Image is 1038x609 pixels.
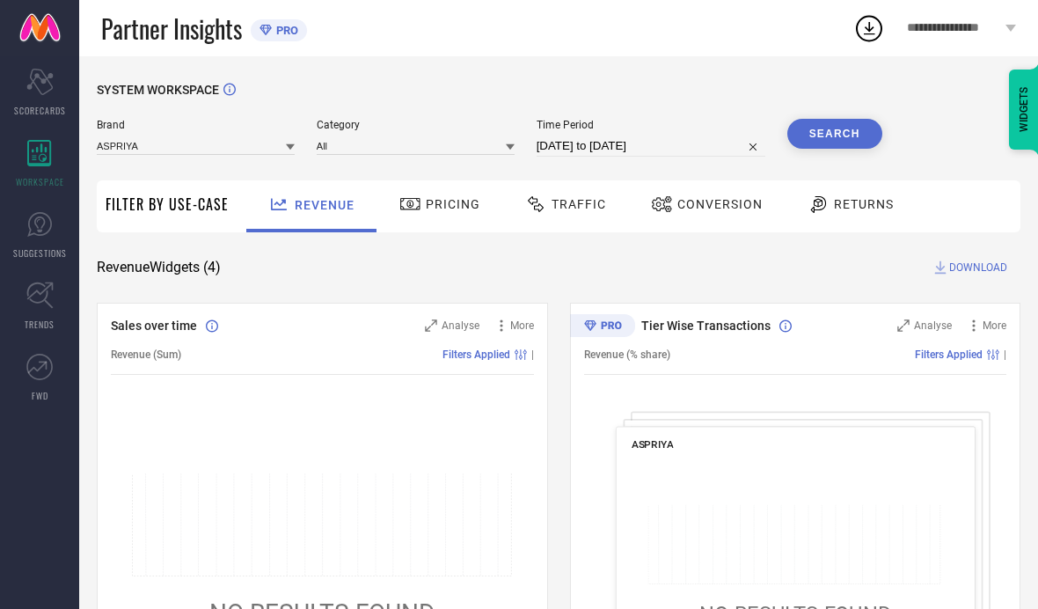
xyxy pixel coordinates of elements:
span: Time Period [537,119,765,131]
span: More [510,319,534,332]
span: FWD [32,389,48,402]
span: SYSTEM WORKSPACE [97,83,219,97]
span: Pricing [426,197,480,211]
span: Partner Insights [101,11,242,47]
span: Filter By Use-Case [106,194,229,215]
span: PRO [272,24,298,37]
span: Filters Applied [915,349,983,361]
span: DOWNLOAD [949,259,1007,276]
span: Category [317,119,515,131]
span: Brand [97,119,295,131]
input: Select time period [537,136,765,157]
svg: Zoom [425,319,437,332]
span: Tier Wise Transactions [641,319,771,333]
span: Revenue (% share) [584,349,670,361]
span: Returns [834,197,894,211]
span: Traffic [552,197,606,211]
span: SCORECARDS [14,104,66,117]
button: Search [787,119,882,149]
span: SUGGESTIONS [13,246,67,260]
span: Revenue (Sum) [111,349,181,361]
span: Revenue Widgets ( 4 ) [97,259,221,276]
span: WORKSPACE [16,175,64,188]
span: Sales over time [111,319,197,333]
span: Conversion [677,197,763,211]
div: Premium [570,314,635,341]
div: Open download list [853,12,885,44]
span: | [1004,349,1006,361]
span: | [531,349,534,361]
span: Filters Applied [442,349,510,361]
span: Analyse [442,319,479,332]
span: More [983,319,1006,332]
span: TRENDS [25,318,55,331]
span: Revenue [295,198,355,212]
svg: Zoom [897,319,910,332]
span: ASPRIYA [631,438,673,451]
span: Analyse [914,319,952,332]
